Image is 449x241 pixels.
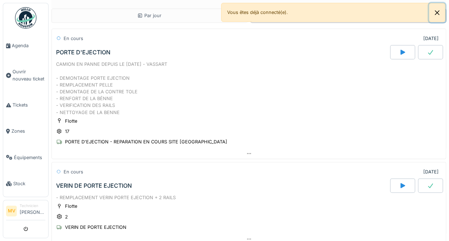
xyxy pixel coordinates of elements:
button: Close [429,3,445,22]
div: VERIN DE PORTE EJECTION [65,224,126,231]
a: Stock [3,171,48,197]
div: 17 [65,128,69,135]
div: En cours [64,168,83,175]
li: [PERSON_NAME] [20,203,45,218]
div: Flotte [65,118,77,124]
div: En cours [64,35,83,42]
div: PORTE D'EJECTION [56,49,110,56]
span: Ouvrir nouveau ticket [13,68,45,82]
img: Badge_color-CXgf-gQk.svg [15,7,36,29]
span: Agenda [12,42,45,49]
div: PORTE D'EJECTION - REPARATION EN COURS SITE [GEOGRAPHIC_DATA] [65,138,227,145]
span: Stock [13,180,45,187]
li: MV [6,206,17,216]
a: Zones [3,118,48,144]
span: Zones [11,128,45,134]
span: Équipements [14,154,45,161]
a: MV Technicien[PERSON_NAME] [6,203,45,220]
div: Technicien [20,203,45,208]
div: VERIN DE PORTE EJECTION [56,182,132,189]
div: Vous êtes déjà connecté(e). [221,3,446,22]
a: Agenda [3,33,48,59]
div: [DATE] [423,168,439,175]
div: [DATE] [423,35,439,42]
span: Tickets [13,102,45,108]
div: Par jour [137,12,161,19]
a: Tickets [3,92,48,118]
a: Équipements [3,144,48,171]
div: - REMPLACEMENT VERIN PORTE EJECTION + 2 RAILS [56,194,441,201]
div: CAMION EN PANNE DEPUIS LE [DATE] - VASSART - DEMONTAGE PORTE EJECTION - REMPLACEMENT PELLE - DEMO... [56,61,441,116]
div: 2 [65,213,68,220]
a: Ouvrir nouveau ticket [3,59,48,92]
div: Flotte [65,203,77,210]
